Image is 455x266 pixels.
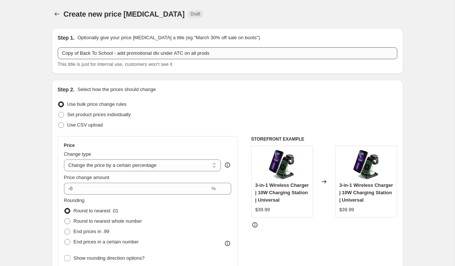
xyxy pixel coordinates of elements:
[52,9,62,19] button: Price change jobs
[64,142,75,148] h3: Price
[64,151,91,157] span: Change type
[67,101,127,107] span: Use bulk price change rules
[255,207,270,212] span: $39.99
[339,182,393,203] span: 3-in-1 Wireless Charger | 10W Charging Station | Universal
[64,175,109,180] span: Price change amount
[67,122,103,128] span: Use CSV upload
[58,34,75,41] h2: Step 1.
[251,136,397,142] h6: STOREFRONT EXAMPLE
[255,182,309,203] span: 3-in-1 Wireless Charger | 10W Charging Station | Universal
[58,47,397,59] input: 30% off holiday sale
[339,207,354,212] span: $39.99
[64,183,210,195] input: -15
[58,86,75,93] h2: Step 2.
[224,161,231,169] div: help
[74,255,145,261] span: Show rounding direction options?
[74,218,142,224] span: Round to nearest whole number
[77,34,260,41] p: Optionally give your price [MEDICAL_DATA] a title (eg "March 30% off sale on boots")
[74,229,109,234] span: End prices in .99
[67,112,131,117] span: Set product prices individually
[74,239,139,245] span: End prices in a certain number
[64,198,85,203] span: Rounding
[77,86,156,93] p: Select how the prices should change
[58,61,172,67] span: This title is just for internal use, customers won't see it
[267,150,297,179] img: 3in1chargerlistingimages01_80x.png
[211,186,216,191] span: %
[74,208,118,213] span: Round to nearest .01
[64,10,185,18] span: Create new price [MEDICAL_DATA]
[191,11,200,17] span: Draft
[351,150,381,179] img: 3in1chargerlistingimages01_80x.png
